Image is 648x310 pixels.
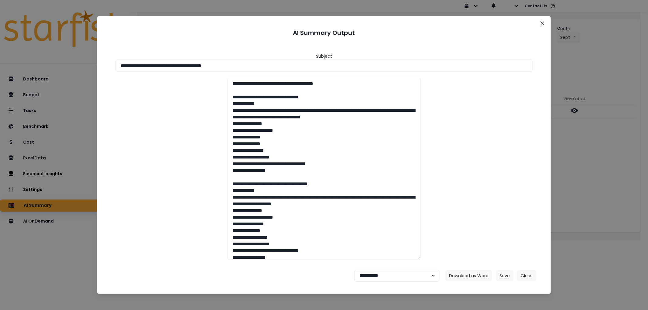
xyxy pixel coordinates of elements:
button: Download as Word [445,270,492,281]
header: AI Summary Output [105,23,543,42]
button: Save [496,270,513,281]
button: Close [517,270,536,281]
button: Close [537,19,547,28]
header: Subject [316,53,332,60]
